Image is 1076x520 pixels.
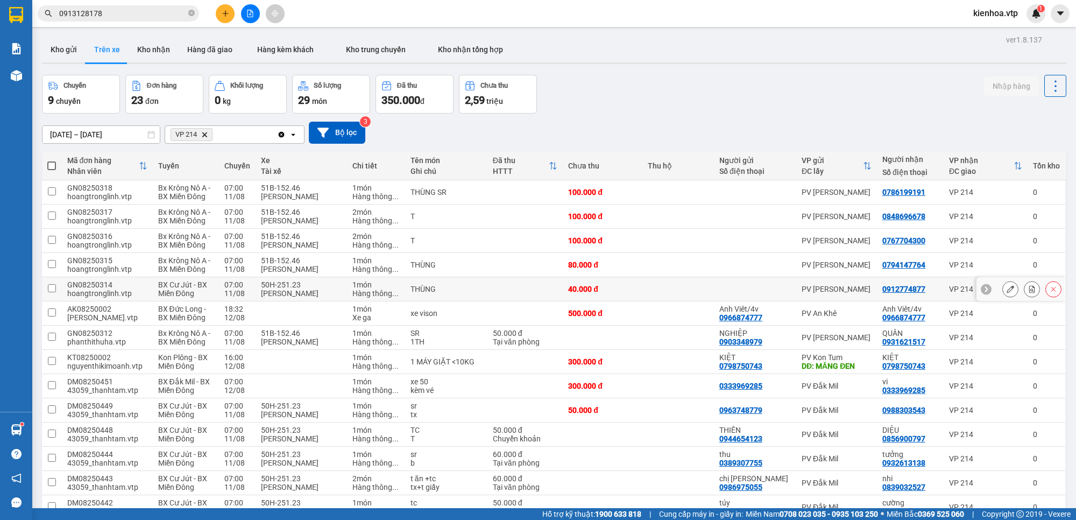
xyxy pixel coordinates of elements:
div: 0767704300 [882,236,925,245]
sup: 3 [360,116,371,127]
div: THÙNG [410,261,482,269]
div: 43059_thanhtam.vtp [67,434,147,443]
div: PV [PERSON_NAME] [802,261,872,269]
div: 07:00 [224,256,250,265]
span: 9 [48,94,54,107]
div: 0963748779 [719,406,762,414]
div: Chuyến [63,82,86,89]
button: Bộ lọc [309,122,365,144]
span: kienhoa.vtp [965,6,1027,20]
input: Select a date range. [43,126,160,143]
th: Toggle SortBy [796,152,877,180]
span: 23 [131,94,143,107]
div: 12/08 [224,362,250,370]
div: VP 214 [949,309,1022,318]
span: BX Cư Jút - BX Miền Đông [158,450,207,467]
div: VP 214 [949,188,1022,196]
div: sr [410,402,482,410]
div: 0 [1033,188,1060,196]
div: 50.000 đ [568,406,637,414]
div: 0 [1033,309,1060,318]
div: ĐC giao [949,167,1014,175]
span: BX Đắk Mil - BX Miền Đông [158,377,210,395]
div: 11/08 [224,410,250,419]
div: 07:00 [224,232,250,241]
div: tưởng [882,450,938,459]
div: VP 214 [949,382,1022,390]
div: 0 [1033,357,1060,366]
div: GN08250315 [67,256,147,265]
div: THIÊN [719,426,791,434]
span: Hàng kèm khách [257,45,314,54]
div: 0944654123 [719,434,762,443]
div: Chưa thu [480,82,508,89]
div: Xe [261,156,342,165]
svg: Clear all [277,130,286,139]
span: 1 [1039,5,1043,12]
th: Toggle SortBy [487,152,563,180]
div: 51B-152.46 [261,208,342,216]
div: 0 [1033,333,1060,342]
div: 50H-251.23 [261,450,342,459]
div: Xe ga [352,313,400,322]
div: 0856900797 [882,434,925,443]
div: 100.000 đ [568,236,637,245]
div: PV [PERSON_NAME] [802,333,872,342]
div: Hàng thông thường [352,386,400,395]
div: DM08250449 [67,402,147,410]
div: 1 món [352,329,400,338]
div: 11/08 [224,338,250,346]
div: 51B-152.46 [261,329,342,338]
input: Tìm tên, số ĐT hoặc mã đơn [59,8,186,19]
div: 0966874777 [882,313,925,322]
div: AK08250002 [67,305,147,313]
div: T [410,212,482,221]
div: 50.000 đ [493,329,557,338]
div: hoangtronglinh.vtp [67,216,147,225]
button: file-add [241,4,260,23]
div: thu [719,450,791,459]
img: solution-icon [11,43,22,54]
button: Số lượng29món [292,75,370,114]
div: Hàng thông thường [352,338,400,346]
span: Bx Krông Nô A - BX Miền Đông [158,232,210,249]
div: 11/08 [224,216,250,225]
div: 1 món [352,280,400,289]
div: 500.000 đ [568,309,637,318]
span: BX Cư Jút - BX Miền Đông [158,426,207,443]
div: 100.000 đ [568,212,637,221]
div: SR [410,329,482,338]
div: [PERSON_NAME] [261,216,342,225]
div: Sửa đơn hàng [1002,281,1018,297]
span: plus [222,10,229,17]
span: món [312,97,327,106]
div: hoangtronglinh.vtp [67,289,147,298]
div: kèm vé [410,386,482,395]
div: Nhân viên [67,167,139,175]
div: Ghi chú [410,167,482,175]
span: kg [223,97,231,106]
div: Tên món [410,156,482,165]
div: 50H-251.23 [261,402,342,410]
img: logo-vxr [9,7,23,23]
div: 0848696678 [882,212,925,221]
div: DM08250444 [67,450,147,459]
div: 07:00 [224,450,250,459]
button: Chuyến9chuyến [42,75,120,114]
div: 50H-251.23 [261,426,342,434]
div: Hàng thông thường [352,410,400,419]
img: warehouse-icon [11,70,22,81]
div: 07:00 [224,184,250,192]
div: 0 [1033,382,1060,390]
div: 1 MÁY GIẶT <10KG [410,357,482,366]
div: T [410,236,482,245]
div: phanthithuha.vtp [67,338,147,346]
svg: Delete [201,131,208,138]
div: 1 món [352,377,400,386]
div: Tồn kho [1033,161,1060,170]
span: ... [392,459,399,467]
img: icon-new-feature [1031,9,1041,18]
div: 11/08 [224,289,250,298]
th: Toggle SortBy [944,152,1028,180]
div: sr [410,450,482,459]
